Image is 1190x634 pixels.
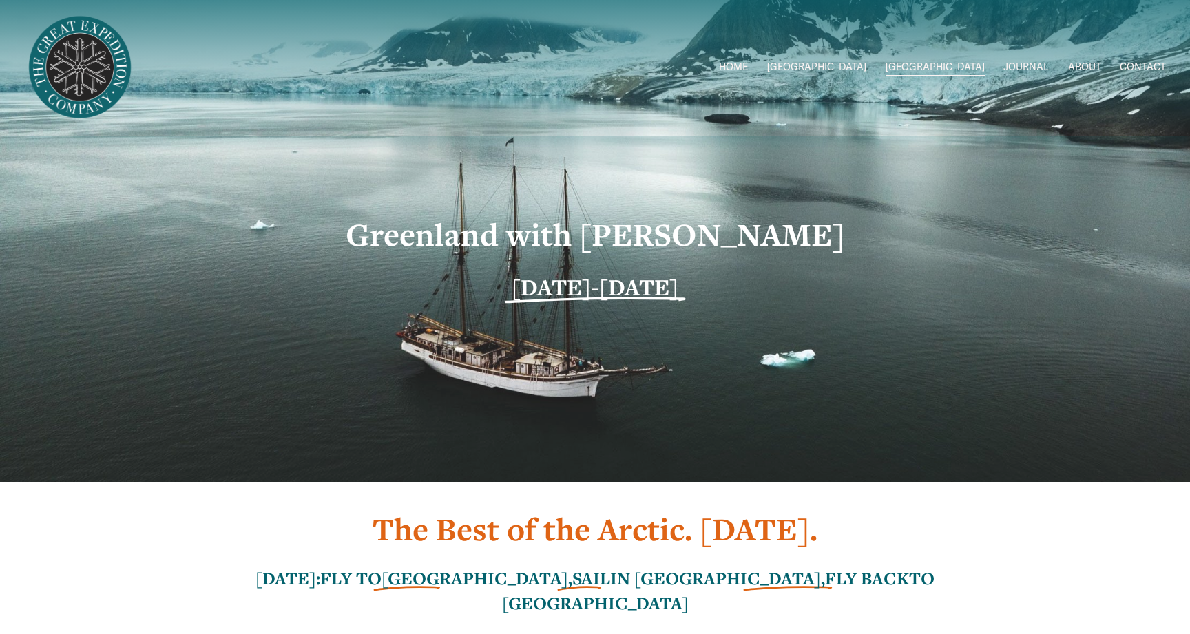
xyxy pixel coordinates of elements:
[512,272,678,302] strong: [DATE]-[DATE]
[320,567,382,590] strong: FLY TO
[610,567,825,590] strong: IN [GEOGRAPHIC_DATA],
[719,58,748,78] a: HOME
[502,567,939,615] strong: TO [GEOGRAPHIC_DATA]
[1068,58,1101,78] a: ABOUT
[255,567,320,590] strong: [DATE]:
[346,213,845,255] strong: Greenland with [PERSON_NAME]
[1120,58,1166,78] a: CONTACT
[886,59,985,76] span: [GEOGRAPHIC_DATA]
[767,59,866,76] span: [GEOGRAPHIC_DATA]
[767,58,866,78] a: folder dropdown
[382,567,572,590] strong: [GEOGRAPHIC_DATA],
[373,508,817,550] strong: The Best of the Arctic. [DATE].
[1003,58,1049,78] a: JOURNAL
[825,567,909,590] strong: FLY BACK
[886,58,985,78] a: folder dropdown
[572,567,610,590] strong: SAIL
[24,12,136,123] img: Arctic Expeditions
